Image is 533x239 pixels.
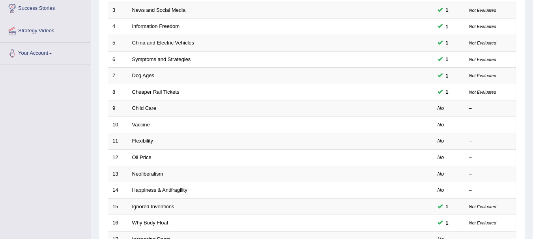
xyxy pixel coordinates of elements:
[443,202,452,211] span: You can still take this question
[469,170,512,178] div: –
[132,72,154,78] a: Dog Ages
[443,219,452,227] span: You can still take this question
[108,117,128,133] td: 10
[108,133,128,150] td: 11
[438,171,444,177] em: No
[132,40,194,46] a: China and Electric Vehicles
[438,105,444,111] em: No
[108,51,128,68] td: 6
[443,39,452,47] span: You can still take this question
[132,105,156,111] a: Child Care
[469,8,496,13] small: Not Evaluated
[469,41,496,45] small: Not Evaluated
[108,198,128,215] td: 15
[108,215,128,232] td: 16
[132,154,151,160] a: Oil Price
[469,24,496,29] small: Not Evaluated
[469,90,496,94] small: Not Evaluated
[108,84,128,100] td: 8
[132,122,150,128] a: Vaccine
[438,154,444,160] em: No
[108,35,128,52] td: 5
[469,220,496,225] small: Not Evaluated
[108,182,128,199] td: 14
[469,187,512,194] div: –
[443,55,452,63] span: You can still take this question
[132,187,187,193] a: Happiness & Antifragility
[132,204,174,209] a: Ignored Inventions
[438,138,444,144] em: No
[443,22,452,31] span: You can still take this question
[132,89,180,95] a: Cheaper Rail Tickets
[132,56,191,62] a: Symptoms and Strategies
[469,121,512,129] div: –
[438,187,444,193] em: No
[108,68,128,84] td: 7
[469,137,512,145] div: –
[443,88,452,96] span: You can still take this question
[469,204,496,209] small: Not Evaluated
[108,19,128,35] td: 4
[132,7,186,13] a: News and Social Media
[469,105,512,112] div: –
[132,23,180,29] a: Information Freedom
[132,220,168,226] a: Why Body Float
[132,138,153,144] a: Flexibility
[443,72,452,80] span: You can still take this question
[132,171,163,177] a: Neoliberalism
[469,57,496,62] small: Not Evaluated
[0,20,90,40] a: Strategy Videos
[108,100,128,117] td: 9
[108,2,128,19] td: 3
[438,122,444,128] em: No
[0,43,90,62] a: Your Account
[469,73,496,78] small: Not Evaluated
[108,149,128,166] td: 12
[108,166,128,182] td: 13
[469,154,512,161] div: –
[443,6,452,14] span: You can still take this question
